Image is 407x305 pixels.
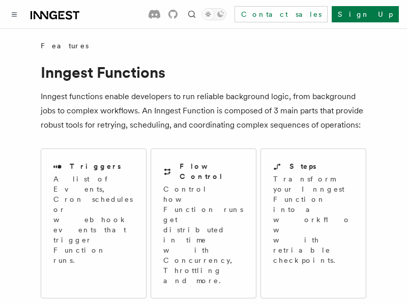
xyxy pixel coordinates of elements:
[332,6,399,22] a: Sign Up
[41,41,89,51] span: Features
[41,89,366,132] p: Inngest functions enable developers to run reliable background logic, from background jobs to com...
[8,8,20,20] button: Toggle navigation
[41,63,366,81] h1: Inngest Functions
[151,148,256,298] a: Flow ControlControl how Function runs get distributed in time with Concurrency, Throttling and more.
[41,148,147,298] a: TriggersA list of Events, Cron schedules or webhook events that trigger Function runs.
[202,8,226,20] button: Toggle dark mode
[163,184,244,286] p: Control how Function runs get distributed in time with Concurrency, Throttling and more.
[235,6,328,22] a: Contact sales
[180,161,244,181] h2: Flow Control
[260,148,366,298] a: StepsTransform your Inngest Function into a workflow with retriable checkpoints.
[289,161,316,171] h2: Steps
[186,8,198,20] button: Find something...
[53,174,134,265] p: A list of Events, Cron schedules or webhook events that trigger Function runs.
[273,174,354,265] p: Transform your Inngest Function into a workflow with retriable checkpoints.
[70,161,121,171] h2: Triggers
